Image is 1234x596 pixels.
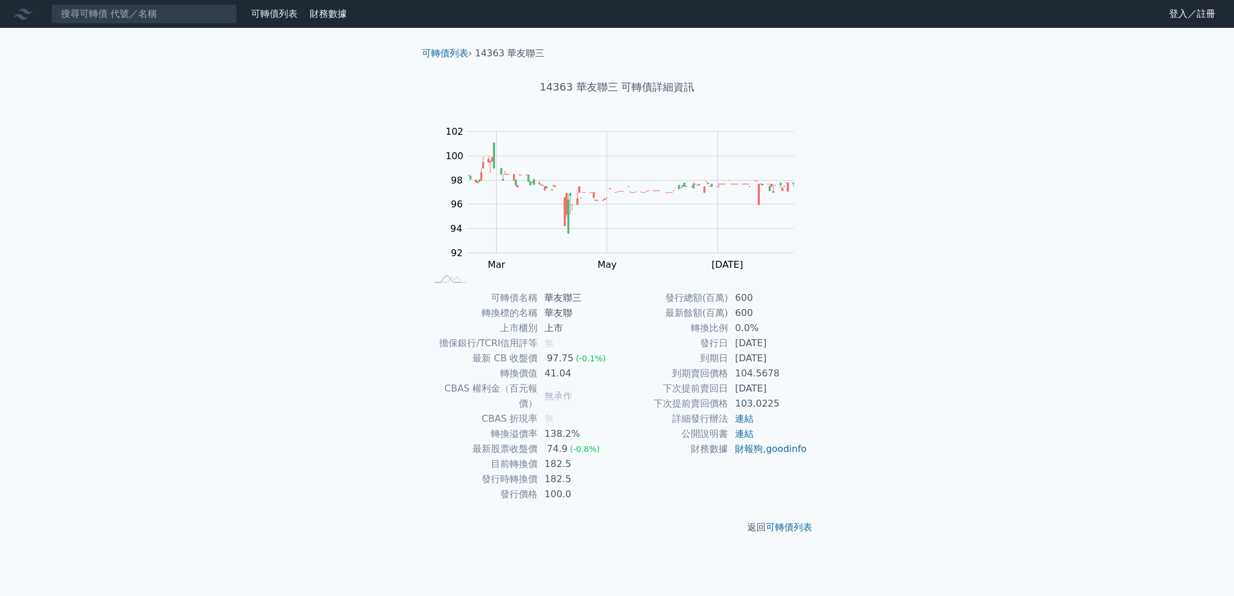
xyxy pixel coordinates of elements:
[412,79,822,95] h1: 14363 華友聯三 可轉債詳細資訊
[426,487,537,502] td: 發行價格
[728,381,808,396] td: [DATE]
[451,199,462,210] tspan: 96
[735,428,754,439] a: 連結
[544,351,576,366] div: 97.75
[617,441,728,457] td: 財務數據
[446,150,464,161] tspan: 100
[488,259,506,270] tspan: Mar
[617,290,728,306] td: 發行總額(百萬)
[475,46,545,60] li: 14363 華友聯三
[426,290,537,306] td: 可轉債名稱
[251,8,297,19] a: 可轉債列表
[766,522,812,533] a: 可轉債列表
[728,441,808,457] td: ,
[451,174,462,185] tspan: 98
[617,366,728,381] td: 到期賣回價格
[1160,5,1225,23] a: 登入／註冊
[537,426,617,441] td: 138.2%
[728,306,808,321] td: 600
[728,366,808,381] td: 104.5678
[766,443,806,454] a: goodinfo
[728,290,808,306] td: 600
[537,457,617,472] td: 182.5
[537,306,617,321] td: 華友聯
[51,4,237,24] input: 搜尋可轉債 代號／名稱
[544,338,554,349] span: 無
[426,441,537,457] td: 最新股票收盤價
[451,247,462,258] tspan: 92
[446,126,464,137] tspan: 102
[426,426,537,441] td: 轉換溢價率
[617,321,728,336] td: 轉換比例
[450,223,462,234] tspan: 94
[617,411,728,426] td: 詳細發行辦法
[576,354,606,363] span: (-0.1%)
[570,444,600,454] span: (-0.8%)
[712,259,743,270] tspan: [DATE]
[422,48,468,59] a: 可轉債列表
[598,259,617,270] tspan: May
[544,413,554,424] span: 無
[544,390,572,401] span: 無承作
[617,426,728,441] td: 公開說明書
[537,487,617,502] td: 100.0
[426,321,537,336] td: 上市櫃別
[728,321,808,336] td: 0.0%
[426,366,537,381] td: 轉換價值
[426,306,537,321] td: 轉換標的名稱
[735,443,763,454] a: 財報狗
[537,366,617,381] td: 41.04
[422,46,472,60] li: ›
[617,381,728,396] td: 下次提前賣回日
[537,472,617,487] td: 182.5
[537,290,617,306] td: 華友聯三
[310,8,347,19] a: 財務數據
[426,457,537,472] td: 目前轉換價
[537,321,617,336] td: 上市
[426,411,537,426] td: CBAS 折現率
[412,520,822,534] p: 返回
[426,351,537,366] td: 最新 CB 收盤價
[728,396,808,411] td: 103.0225
[735,413,754,424] a: 連結
[544,441,570,457] div: 74.9
[426,472,537,487] td: 發行時轉換價
[426,336,537,351] td: 擔保銀行/TCRI信用評等
[728,336,808,351] td: [DATE]
[617,351,728,366] td: 到期日
[617,396,728,411] td: 下次提前賣回價格
[728,351,808,366] td: [DATE]
[617,306,728,321] td: 最新餘額(百萬)
[617,336,728,351] td: 發行日
[426,381,537,411] td: CBAS 權利金（百元報價）
[440,126,812,271] g: Chart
